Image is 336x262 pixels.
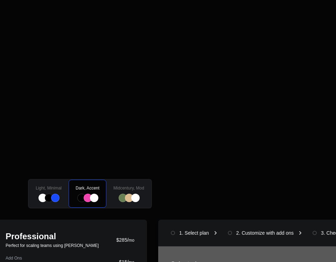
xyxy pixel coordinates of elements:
span: Dark, Accent [76,185,99,191]
div: Professional [6,232,99,241]
div: $285/ [116,236,134,243]
span: Light, Minimal [36,185,62,191]
span: Midcentury, Mod [113,185,144,191]
div: 1. Select plan [179,229,209,236]
div: 2. Customize with add ons [236,229,294,236]
div: Add Ons [6,256,38,260]
div: Perfect for scaling teams using [PERSON_NAME] [6,243,99,248]
span: mo [128,238,134,243]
